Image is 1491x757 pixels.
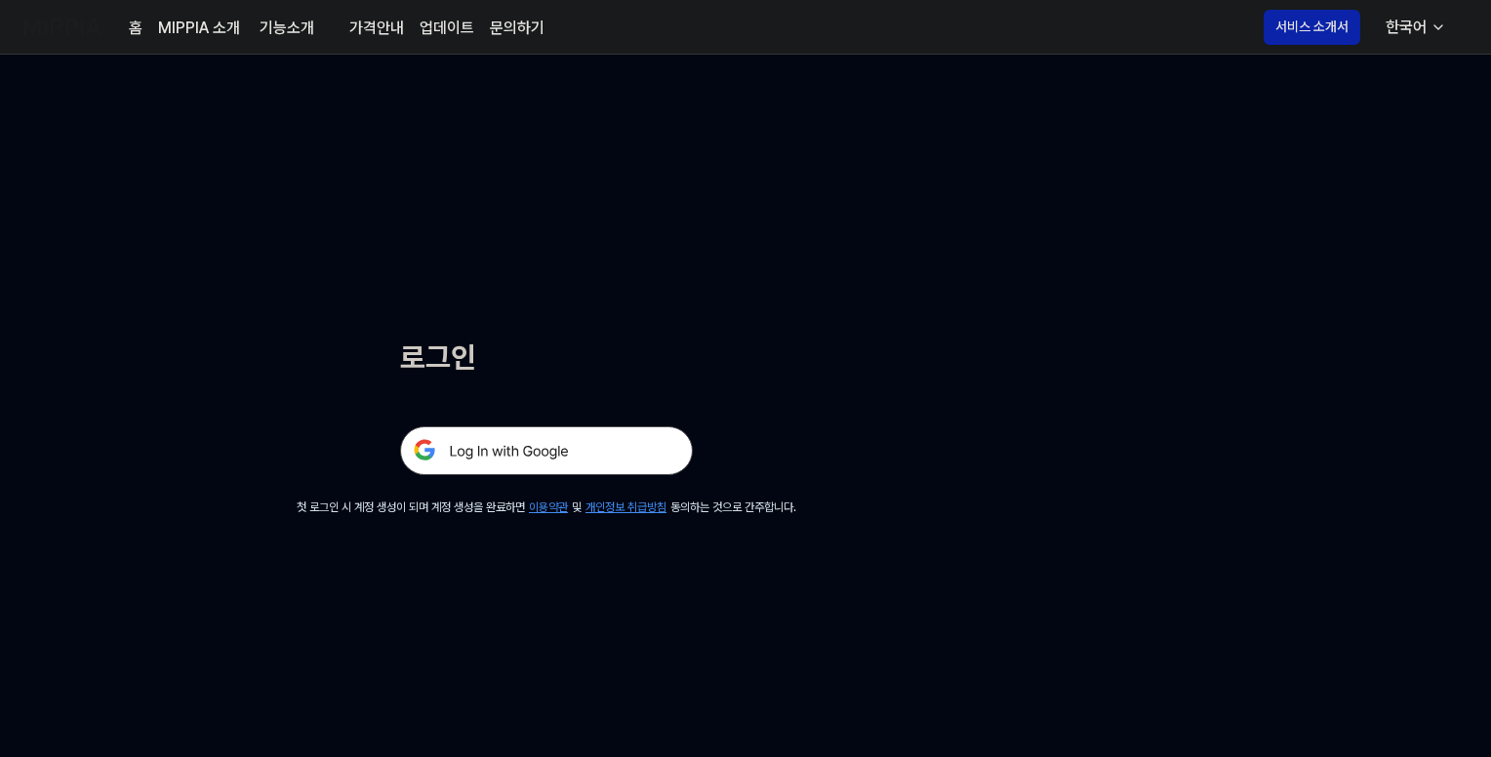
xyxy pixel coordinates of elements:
div: 한국어 [1382,16,1431,39]
img: 구글 로그인 버튼 [400,426,693,475]
a: 가격안내 [349,17,404,40]
a: 이용약관 [529,500,568,514]
button: 한국어 [1370,8,1458,47]
a: 홈 [129,17,142,40]
h1: 로그인 [400,336,693,379]
div: 기능소개 [256,17,318,40]
a: 개인정보 취급방침 [585,500,666,514]
a: 문의하기 [490,17,544,40]
button: 서비스 소개서 [1264,10,1360,45]
div: 첫 로그인 시 계정 생성이 되며 계정 생성을 완료하면 및 동의하는 것으로 간주합니다. [297,498,796,516]
a: MIPPIA 소개 [158,17,240,40]
img: down [318,20,334,36]
button: 기능소개 [256,17,334,40]
a: 업데이트 [420,17,474,40]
